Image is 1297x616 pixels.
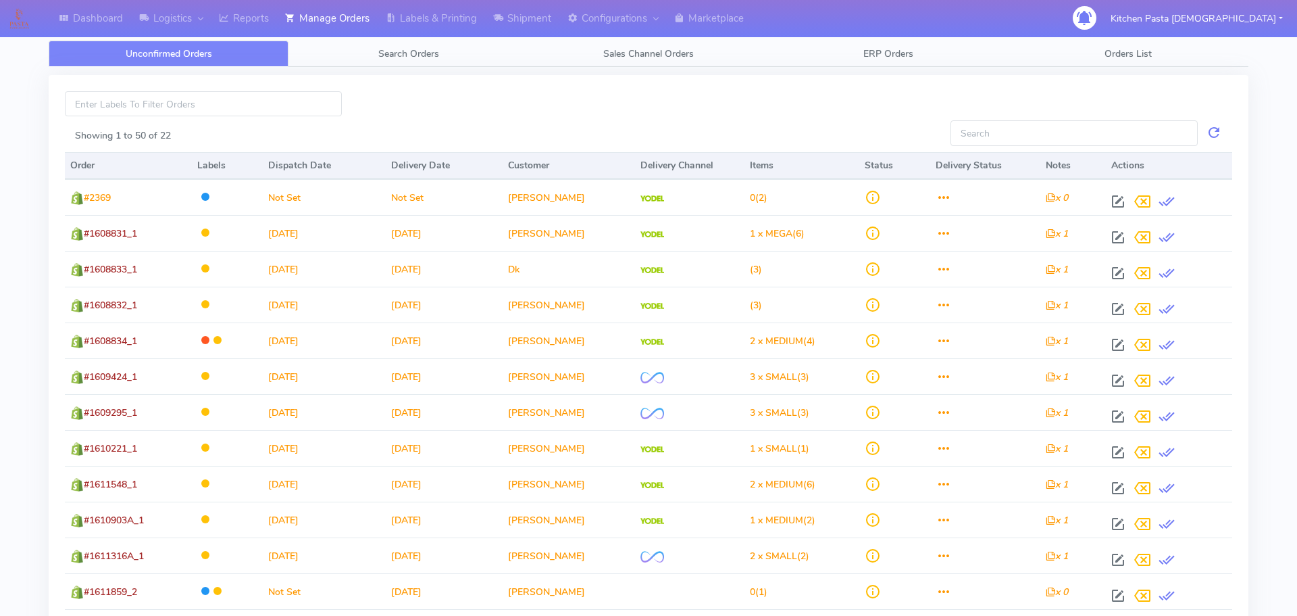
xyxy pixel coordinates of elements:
span: #1610903A_1 [84,514,144,527]
td: [DATE] [263,538,386,573]
img: Yodel [640,339,664,346]
i: x 1 [1046,335,1068,348]
td: [DATE] [263,466,386,502]
img: Yodel [640,446,664,453]
span: #1610221_1 [84,442,137,455]
th: Labels [192,152,263,179]
input: Search [950,120,1198,145]
td: [DATE] [386,502,503,538]
td: [PERSON_NAME] [503,573,635,609]
td: [PERSON_NAME] [503,538,635,573]
span: (3) [750,299,762,312]
td: [DATE] [386,538,503,573]
span: Search Orders [378,47,439,60]
th: Items [744,152,859,179]
th: Dispatch Date [263,152,386,179]
span: #1608832_1 [84,299,137,312]
span: #2369 [84,191,111,204]
span: (4) [750,335,815,348]
i: x 1 [1046,227,1068,240]
td: [PERSON_NAME] [503,358,635,394]
span: #1611859_2 [84,586,137,598]
span: (1) [750,442,809,455]
span: (6) [750,227,805,240]
td: [PERSON_NAME] [503,466,635,502]
td: [DATE] [386,287,503,323]
td: [PERSON_NAME] [503,179,635,215]
i: x 1 [1046,442,1068,455]
span: Sales Channel Orders [603,47,694,60]
td: Dk [503,251,635,287]
img: Yodel [640,195,664,202]
span: (2) [750,514,815,527]
td: [DATE] [386,394,503,430]
th: Delivery Channel [635,152,744,179]
td: [DATE] [263,215,386,251]
td: [DATE] [263,287,386,323]
span: (3) [750,406,809,419]
span: #1609424_1 [84,371,137,383]
span: ERP Orders [863,47,913,60]
span: 3 x SMALL [750,371,797,383]
td: [PERSON_NAME] [503,430,635,466]
span: #1608833_1 [84,263,137,276]
td: [DATE] [263,358,386,394]
span: (3) [750,263,762,276]
span: #1611316A_1 [84,550,144,563]
i: x 0 [1046,586,1068,598]
td: Not Set [263,573,386,609]
td: [DATE] [386,323,503,358]
span: (6) [750,478,815,491]
td: Not Set [386,179,503,215]
span: #1608831_1 [84,227,137,240]
th: Order [65,152,192,179]
span: 0 [750,586,755,598]
i: x 1 [1046,478,1068,491]
i: x 1 [1046,263,1068,276]
span: 2 x SMALL [750,550,797,563]
ul: Tabs [49,41,1248,67]
td: [DATE] [386,573,503,609]
th: Delivery Date [386,152,503,179]
td: [DATE] [263,502,386,538]
i: x 1 [1046,514,1068,527]
span: 1 x SMALL [750,442,797,455]
span: (2) [750,191,767,204]
td: Not Set [263,179,386,215]
th: Customer [503,152,635,179]
button: Kitchen Pasta [DEMOGRAPHIC_DATA] [1100,5,1293,32]
span: #1608834_1 [84,335,137,348]
span: Orders List [1104,47,1152,60]
span: 1 x MEDIUM [750,514,803,527]
th: Notes [1040,152,1107,179]
td: [DATE] [386,430,503,466]
img: Yodel [640,482,664,489]
img: Yodel [640,231,664,238]
i: x 1 [1046,371,1068,383]
img: Yodel [640,303,664,310]
img: OnFleet [640,551,664,563]
td: [DATE] [386,251,503,287]
span: #1611548_1 [84,478,137,491]
td: [DATE] [263,430,386,466]
i: x 1 [1046,299,1068,312]
td: [DATE] [263,323,386,358]
input: Enter Labels To Filter Orders [65,91,342,116]
td: [DATE] [386,358,503,394]
td: [DATE] [263,394,386,430]
img: OnFleet [640,372,664,383]
span: 0 [750,191,755,204]
i: x 1 [1046,550,1068,563]
span: #1609295_1 [84,406,137,419]
img: Yodel [640,518,664,525]
td: [PERSON_NAME] [503,287,635,323]
td: [PERSON_NAME] [503,215,635,251]
th: Status [859,152,930,179]
img: OnFleet [640,408,664,419]
span: (2) [750,550,809,563]
td: [PERSON_NAME] [503,323,635,358]
span: (1) [750,586,767,598]
span: Unconfirmed Orders [126,47,212,60]
span: 2 x MEDIUM [750,335,803,348]
td: [DATE] [263,251,386,287]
